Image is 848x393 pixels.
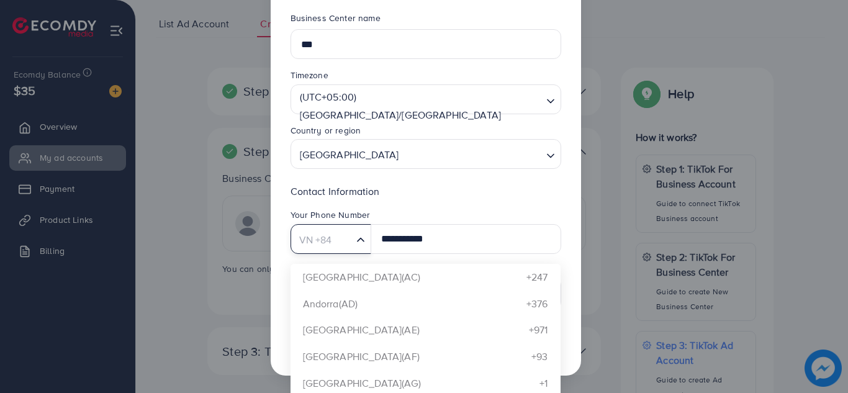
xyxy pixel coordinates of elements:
[291,184,561,199] p: Contact Information
[539,376,548,391] span: +1
[291,139,561,169] div: Search for option
[303,270,420,284] span: [GEOGRAPHIC_DATA](AC)
[529,323,548,337] span: +971
[291,12,561,29] legend: Business Center name
[303,350,420,364] span: [GEOGRAPHIC_DATA](AF)
[303,323,420,337] span: [GEOGRAPHIC_DATA](AE)
[291,124,361,137] label: Country or region
[296,127,541,146] input: Search for option
[303,297,358,311] span: Andorra(AD)
[291,264,389,276] label: Your Secondary Industry
[291,209,371,221] label: Your Phone Number
[291,84,561,114] div: Search for option
[303,376,421,391] span: [GEOGRAPHIC_DATA](AG)
[292,230,352,250] input: Search for option
[402,143,541,166] input: Search for option
[291,69,328,81] label: Timezone
[531,350,548,364] span: +93
[291,224,372,254] div: Search for option
[297,143,402,166] span: [GEOGRAPHIC_DATA]
[526,270,548,284] span: +247
[297,88,540,124] span: (UTC+05:00) [GEOGRAPHIC_DATA]/[GEOGRAPHIC_DATA]
[526,297,548,311] span: +376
